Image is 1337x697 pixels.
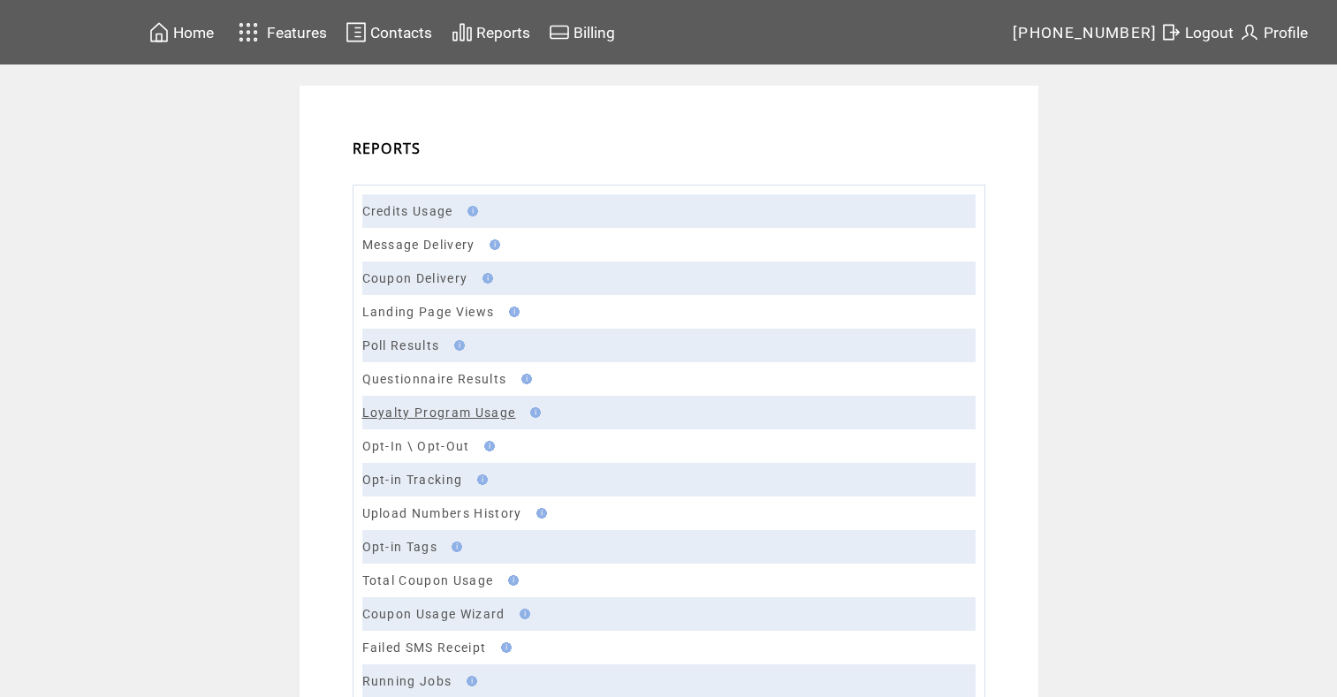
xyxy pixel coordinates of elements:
[362,506,522,520] a: Upload Numbers History
[1158,19,1236,46] a: Logout
[531,508,547,519] img: help.gif
[1185,24,1234,42] span: Logout
[1160,21,1181,43] img: exit.svg
[504,307,520,317] img: help.gif
[574,24,615,42] span: Billing
[479,441,495,451] img: help.gif
[362,338,440,352] a: Poll Results
[362,305,495,319] a: Landing Page Views
[362,473,463,487] a: Opt-in Tracking
[477,273,493,284] img: help.gif
[476,24,530,42] span: Reports
[549,21,570,43] img: creidtcard.svg
[362,674,452,688] a: Running Jobs
[362,204,453,218] a: Credits Usage
[1264,24,1308,42] span: Profile
[449,340,465,351] img: help.gif
[484,239,500,250] img: help.gif
[362,439,470,453] a: Opt-In \ Opt-Out
[362,607,505,621] a: Coupon Usage Wizard
[462,206,478,216] img: help.gif
[516,374,532,384] img: help.gif
[343,19,435,46] a: Contacts
[496,642,512,653] img: help.gif
[546,19,618,46] a: Billing
[353,139,422,158] span: REPORTS
[148,21,170,43] img: home.svg
[362,372,507,386] a: Questionnaire Results
[1013,24,1158,42] span: [PHONE_NUMBER]
[1236,19,1310,46] a: Profile
[514,609,530,619] img: help.gif
[231,15,330,49] a: Features
[362,573,494,587] a: Total Coupon Usage
[452,21,473,43] img: chart.svg
[362,238,475,252] a: Message Delivery
[362,540,438,554] a: Opt-in Tags
[449,19,533,46] a: Reports
[233,18,264,47] img: features.svg
[370,24,432,42] span: Contacts
[346,21,367,43] img: contacts.svg
[503,575,519,586] img: help.gif
[446,542,462,552] img: help.gif
[146,19,217,46] a: Home
[525,407,541,418] img: help.gif
[362,640,487,655] a: Failed SMS Receipt
[362,271,468,285] a: Coupon Delivery
[1239,21,1260,43] img: profile.svg
[362,405,516,420] a: Loyalty Program Usage
[461,676,477,686] img: help.gif
[267,24,327,42] span: Features
[472,474,488,485] img: help.gif
[173,24,214,42] span: Home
